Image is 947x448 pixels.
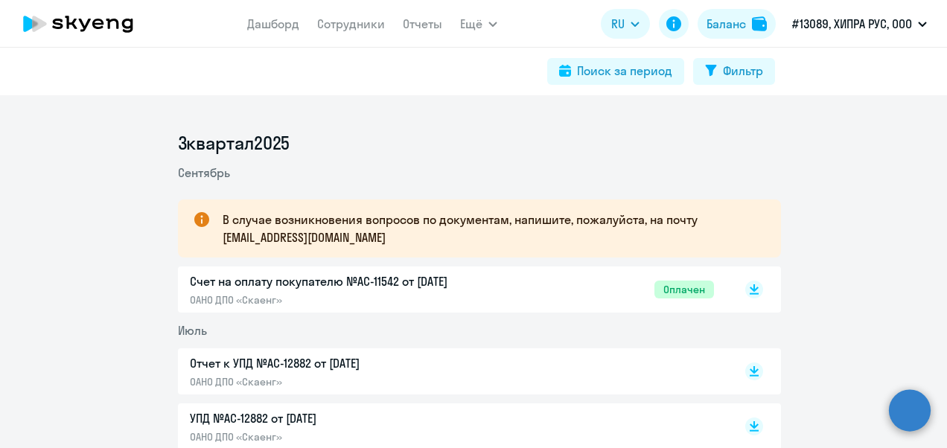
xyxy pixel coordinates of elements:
span: Сентябрь [178,165,230,180]
div: Баланс [707,15,746,33]
img: balance [752,16,767,31]
p: В случае возникновения вопросов по документам, напишите, пожалуйста, на почту [EMAIL_ADDRESS][DOM... [223,211,754,246]
a: УПД №AC-12882 от [DATE]ОАНО ДПО «Скаенг» [190,409,714,444]
div: Фильтр [723,62,763,80]
p: #13089, ХИПРА РУС, ООО [792,15,912,33]
a: Счет на оплату покупателю №AC-11542 от [DATE]ОАНО ДПО «Скаенг»Оплачен [190,272,714,307]
p: Счет на оплату покупателю №AC-11542 от [DATE] [190,272,503,290]
p: ОАНО ДПО «Скаенг» [190,430,503,444]
button: Балансbalance [698,9,776,39]
p: ОАНО ДПО «Скаенг» [190,293,503,307]
a: Отчеты [403,16,442,31]
p: УПД №AC-12882 от [DATE] [190,409,503,427]
span: RU [611,15,625,33]
li: 3 квартал 2025 [178,131,781,155]
button: Фильтр [693,58,775,85]
a: Сотрудники [317,16,385,31]
a: Отчет к УПД №AC-12882 от [DATE]ОАНО ДПО «Скаенг» [190,354,714,388]
button: RU [601,9,650,39]
a: Дашборд [247,16,299,31]
button: Поиск за период [547,58,684,85]
p: Отчет к УПД №AC-12882 от [DATE] [190,354,503,372]
button: #13089, ХИПРА РУС, ООО [785,6,934,42]
p: ОАНО ДПО «Скаенг» [190,375,503,388]
span: Оплачен [654,281,714,298]
button: Ещё [460,9,497,39]
div: Поиск за период [577,62,672,80]
span: Июль [178,323,207,338]
span: Ещё [460,15,482,33]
